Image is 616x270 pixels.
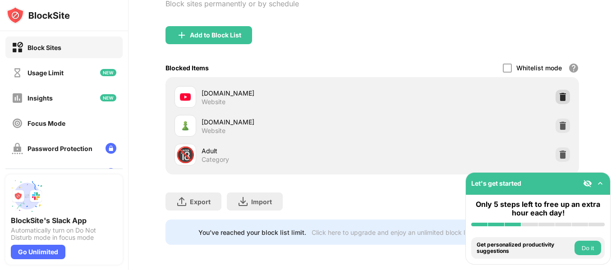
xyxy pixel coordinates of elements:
[202,98,225,106] div: Website
[12,168,23,179] img: customize-block-page-off.svg
[11,227,117,241] div: Automatically turn on Do Not Disturb mode in focus mode
[12,92,23,104] img: insights-off.svg
[471,200,605,217] div: Only 5 steps left to free up an extra hour each day!
[106,168,116,179] img: lock-menu.svg
[190,198,211,206] div: Export
[477,242,572,255] div: Get personalized productivity suggestions
[28,94,53,102] div: Insights
[202,117,372,127] div: [DOMAIN_NAME]
[202,146,372,156] div: Adult
[11,245,65,259] div: Go Unlimited
[28,69,64,77] div: Usage Limit
[100,69,116,76] img: new-icon.svg
[12,143,23,154] img: password-protection-off.svg
[100,94,116,101] img: new-icon.svg
[12,67,23,78] img: time-usage-off.svg
[202,156,229,164] div: Category
[11,216,117,225] div: BlockSite's Slack App
[583,179,592,188] img: eye-not-visible.svg
[106,143,116,154] img: lock-menu.svg
[165,64,209,72] div: Blocked Items
[176,146,195,164] div: 🔞
[12,42,23,53] img: block-on.svg
[516,64,562,72] div: Whitelist mode
[180,120,191,131] img: favicons
[28,119,65,127] div: Focus Mode
[12,118,23,129] img: focus-off.svg
[312,229,473,236] div: Click here to upgrade and enjoy an unlimited block list.
[575,241,601,255] button: Do it
[180,92,191,102] img: favicons
[202,127,225,135] div: Website
[28,44,61,51] div: Block Sites
[596,179,605,188] img: omni-setup-toggle.svg
[28,145,92,152] div: Password Protection
[11,180,43,212] img: push-slack.svg
[6,6,70,24] img: logo-blocksite.svg
[190,32,241,39] div: Add to Block List
[198,229,306,236] div: You’ve reached your block list limit.
[202,88,372,98] div: [DOMAIN_NAME]
[251,198,272,206] div: Import
[471,179,521,187] div: Let's get started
